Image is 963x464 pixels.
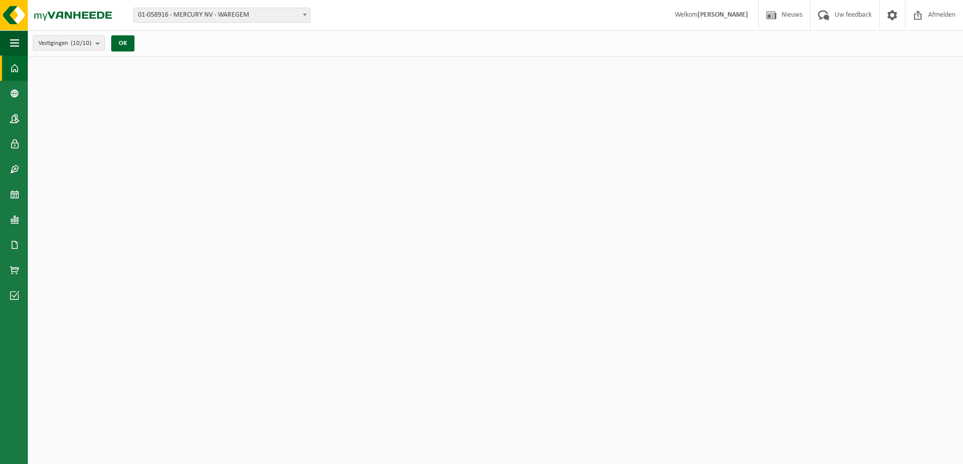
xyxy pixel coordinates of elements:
strong: [PERSON_NAME] [698,11,748,19]
span: 01-058916 - MERCURY NV - WAREGEM [133,8,310,23]
span: Vestigingen [38,36,91,51]
count: (10/10) [71,40,91,46]
button: Vestigingen(10/10) [33,35,105,50]
span: 01-058916 - MERCURY NV - WAREGEM [134,8,310,22]
button: OK [111,35,134,51]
